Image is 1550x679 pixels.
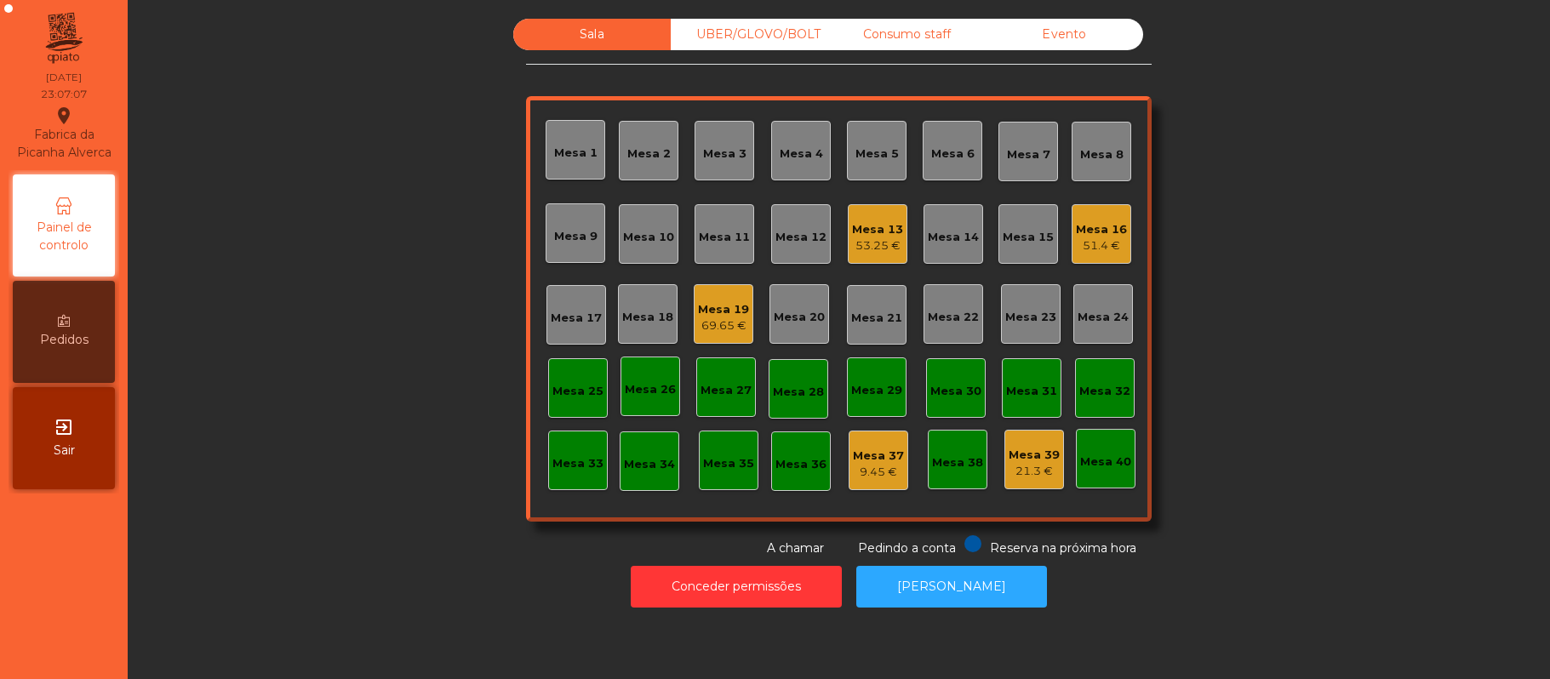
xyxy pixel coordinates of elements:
[1006,383,1057,400] div: Mesa 31
[828,19,986,50] div: Consumo staff
[40,331,89,349] span: Pedidos
[703,145,746,163] div: Mesa 3
[1079,383,1130,400] div: Mesa 32
[699,229,750,246] div: Mesa 11
[17,219,111,254] span: Painel de controlo
[1009,447,1060,464] div: Mesa 39
[554,228,598,245] div: Mesa 9
[932,454,983,471] div: Mesa 38
[930,383,981,400] div: Mesa 30
[54,106,74,126] i: location_on
[1076,237,1127,254] div: 51.4 €
[622,309,673,326] div: Mesa 18
[552,383,603,400] div: Mesa 25
[627,145,671,163] div: Mesa 2
[551,310,602,327] div: Mesa 17
[986,19,1143,50] div: Evento
[931,145,975,163] div: Mesa 6
[990,540,1136,556] span: Reserva na próxima hora
[698,317,749,334] div: 69.65 €
[43,9,84,68] img: qpiato
[775,229,826,246] div: Mesa 12
[852,221,903,238] div: Mesa 13
[513,19,671,50] div: Sala
[554,145,598,162] div: Mesa 1
[856,566,1047,608] button: [PERSON_NAME]
[625,381,676,398] div: Mesa 26
[54,417,74,437] i: exit_to_app
[1080,454,1131,471] div: Mesa 40
[852,237,903,254] div: 53.25 €
[14,106,114,162] div: Fabrica da Picanha Alverca
[624,456,675,473] div: Mesa 34
[631,566,842,608] button: Conceder permissões
[774,309,825,326] div: Mesa 20
[855,145,899,163] div: Mesa 5
[1076,221,1127,238] div: Mesa 16
[858,540,956,556] span: Pedindo a conta
[775,456,826,473] div: Mesa 36
[1005,309,1056,326] div: Mesa 23
[1078,309,1129,326] div: Mesa 24
[623,229,674,246] div: Mesa 10
[1009,463,1060,480] div: 21.3 €
[928,309,979,326] div: Mesa 22
[671,19,828,50] div: UBER/GLOVO/BOLT
[552,455,603,472] div: Mesa 33
[780,145,823,163] div: Mesa 4
[703,455,754,472] div: Mesa 35
[1080,146,1124,163] div: Mesa 8
[54,442,75,459] span: Sair
[46,70,82,85] div: [DATE]
[701,382,752,399] div: Mesa 27
[773,384,824,401] div: Mesa 28
[853,464,904,481] div: 9.45 €
[851,382,902,399] div: Mesa 29
[1003,229,1054,246] div: Mesa 15
[767,540,824,556] span: A chamar
[851,310,902,327] div: Mesa 21
[698,301,749,318] div: Mesa 19
[928,229,979,246] div: Mesa 14
[1007,146,1050,163] div: Mesa 7
[41,87,87,102] div: 23:07:07
[853,448,904,465] div: Mesa 37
